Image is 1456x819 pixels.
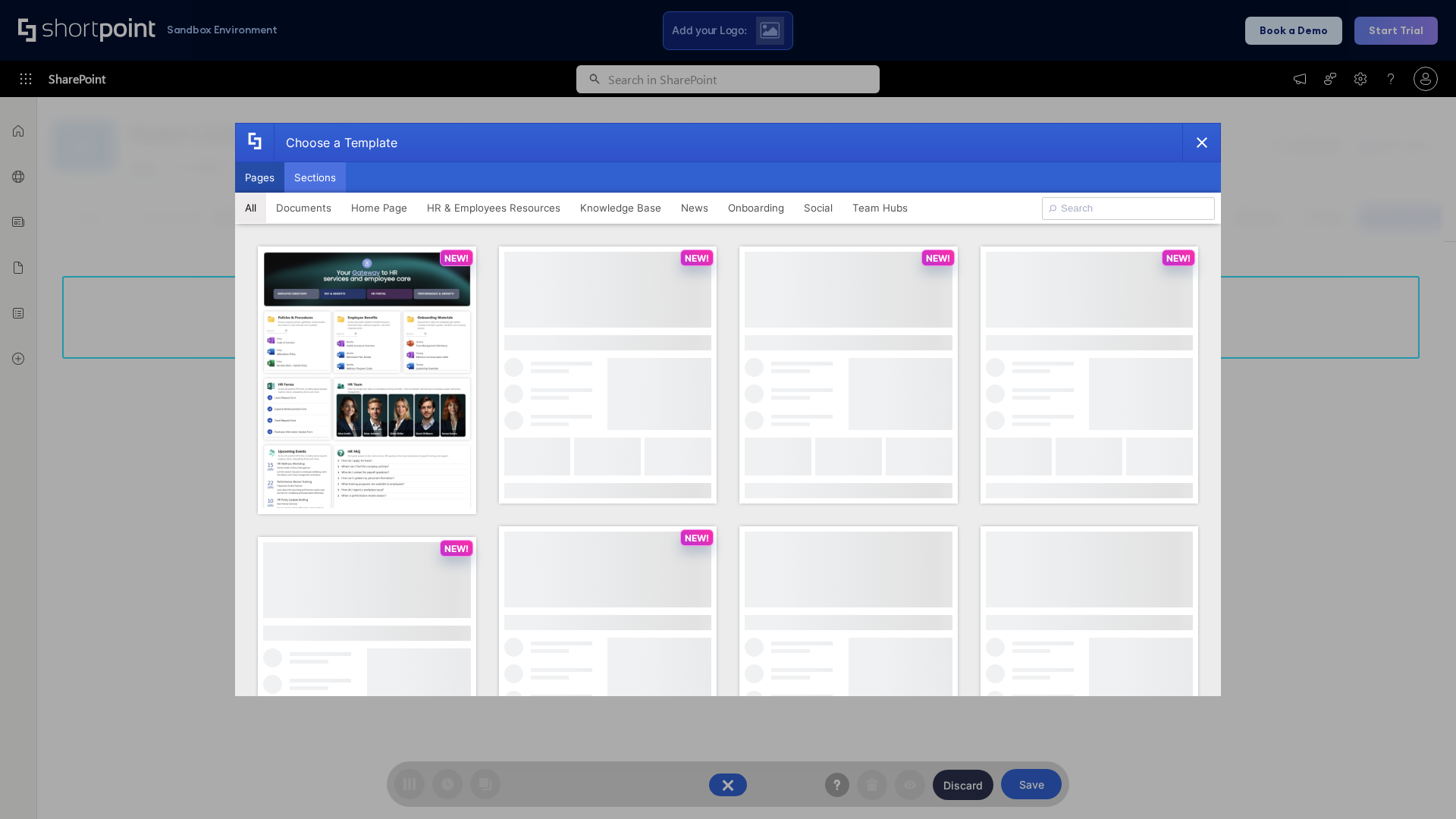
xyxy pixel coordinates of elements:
[341,193,417,223] button: Home Page
[685,253,709,264] p: NEW!
[274,124,397,162] div: Choose a Template
[266,193,341,223] button: Documents
[926,253,950,264] p: NEW!
[570,193,671,223] button: Knowledge Base
[284,162,346,193] button: Sections
[235,123,1221,696] div: template selector
[235,162,284,193] button: Pages
[843,193,918,223] button: Team Hubs
[1042,197,1215,220] input: Search
[685,532,709,544] p: NEW!
[444,543,469,554] p: NEW!
[1166,253,1191,264] p: NEW!
[444,253,469,264] p: NEW!
[718,193,794,223] button: Onboarding
[235,193,266,223] button: All
[417,193,570,223] button: HR & Employees Resources
[671,193,718,223] button: News
[794,193,843,223] button: Social
[1380,746,1456,819] iframe: Chat Widget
